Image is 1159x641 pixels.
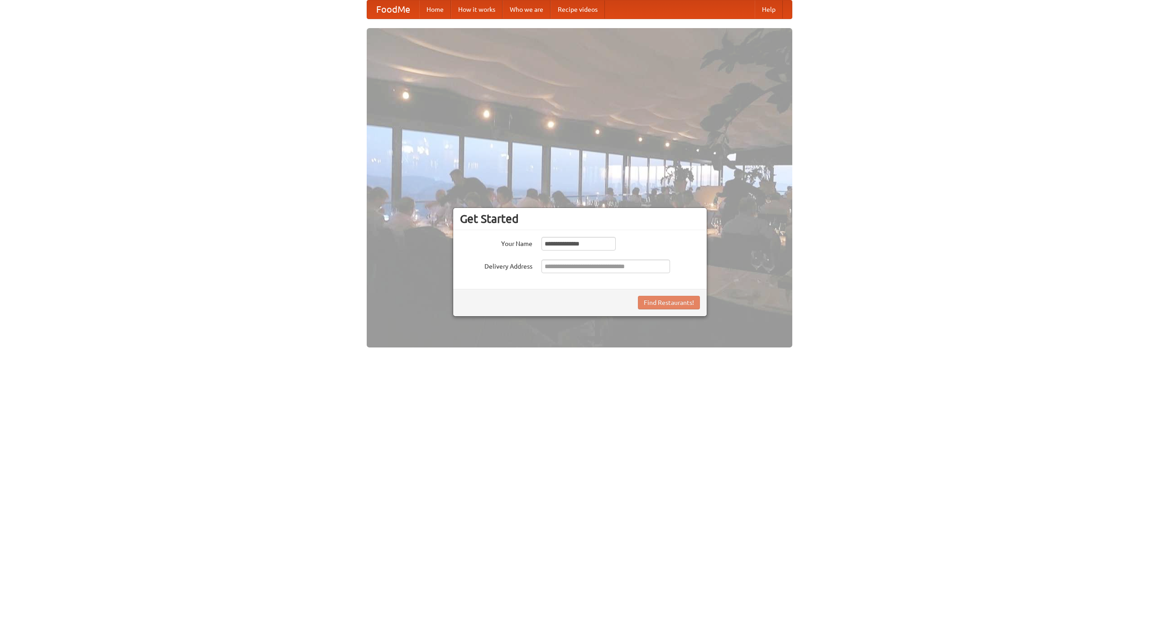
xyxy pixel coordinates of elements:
a: Home [419,0,451,19]
label: Your Name [460,237,532,248]
a: How it works [451,0,503,19]
a: FoodMe [367,0,419,19]
a: Who we are [503,0,551,19]
a: Help [755,0,783,19]
h3: Get Started [460,212,700,226]
label: Delivery Address [460,260,532,271]
a: Recipe videos [551,0,605,19]
button: Find Restaurants! [638,296,700,309]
